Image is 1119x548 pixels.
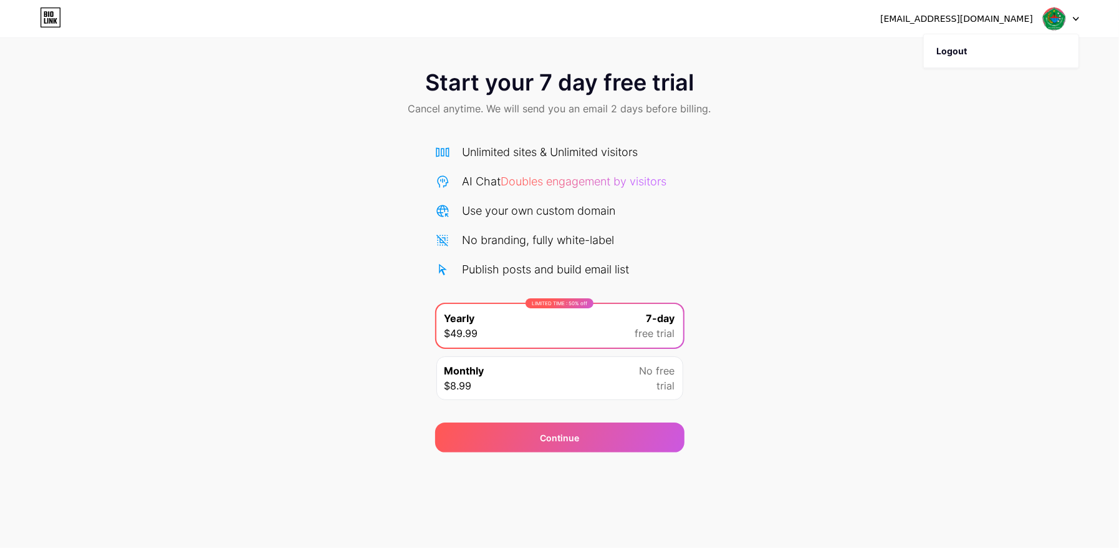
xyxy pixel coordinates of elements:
[540,431,579,444] div: Continue
[444,311,475,326] span: Yearly
[657,378,675,393] span: trial
[444,326,478,341] span: $49.99
[444,378,472,393] span: $8.99
[444,363,484,378] span: Monthly
[635,326,675,341] span: free trial
[463,144,638,160] div: Unlimited sites & Unlimited visitors
[463,173,667,190] div: AI Chat
[646,311,675,326] span: 7-day
[1042,7,1066,31] img: labkesdapmk
[463,232,615,248] div: No branding, fully white-label
[463,261,630,278] div: Publish posts and build email list
[640,363,675,378] span: No free
[501,175,667,188] span: Doubles engagement by visitors
[880,12,1033,26] div: [EMAIL_ADDRESS][DOMAIN_NAME]
[425,70,694,95] span: Start your 7 day free trial
[526,298,593,308] div: LIMITED TIME : 50% off
[924,34,1078,68] li: Logout
[463,202,616,219] div: Use your own custom domain
[408,101,711,116] span: Cancel anytime. We will send you an email 2 days before billing.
